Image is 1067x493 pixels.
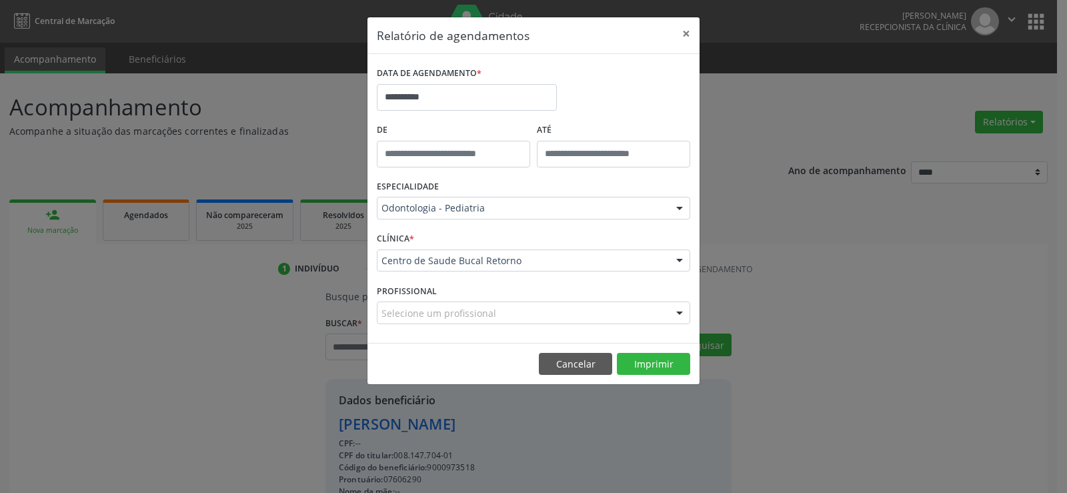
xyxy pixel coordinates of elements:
label: ATÉ [537,120,690,141]
button: Cancelar [539,353,612,376]
span: Odontologia - Pediatria [381,201,663,215]
label: PROFISSIONAL [377,281,437,302]
label: CLÍNICA [377,229,414,250]
h5: Relatório de agendamentos [377,27,529,44]
label: ESPECIALIDADE [377,177,439,197]
label: DATA DE AGENDAMENTO [377,63,481,84]
button: Close [673,17,700,50]
button: Imprimir [617,353,690,376]
span: Selecione um profissional [381,306,496,320]
label: De [377,120,530,141]
span: Centro de Saude Bucal Retorno [381,254,663,268]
